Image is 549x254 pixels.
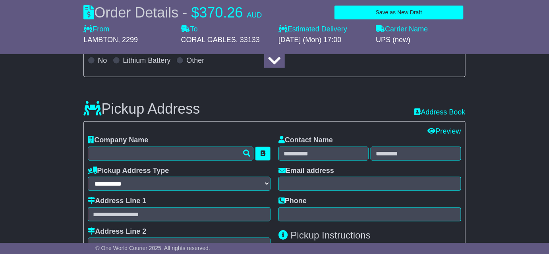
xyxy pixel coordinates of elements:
[247,11,262,19] span: AUD
[191,4,199,21] span: $
[118,36,138,44] span: , 2299
[334,6,464,19] button: Save as New Draft
[376,25,428,34] label: Carrier Name
[278,136,333,145] label: Contact Name
[428,127,461,135] a: Preview
[83,101,200,117] h3: Pickup Address
[88,227,146,236] label: Address Line 2
[83,4,262,21] div: Order Details -
[95,245,210,251] span: © One World Courier 2025. All rights reserved.
[278,36,368,45] div: [DATE] (Mon) 17:00
[88,197,146,206] label: Address Line 1
[199,4,243,21] span: 370.26
[181,25,198,34] label: To
[278,167,334,175] label: Email address
[278,197,307,206] label: Phone
[415,108,466,117] a: Address Book
[83,25,109,34] label: From
[83,36,118,44] span: LAMBTON
[236,36,260,44] span: , 33133
[181,36,236,44] span: CORAL GABLES
[88,167,169,175] label: Pickup Address Type
[88,136,148,145] label: Company Name
[291,230,371,240] span: Pickup Instructions
[278,25,368,34] label: Estimated Delivery
[376,36,465,45] div: UPS (new)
